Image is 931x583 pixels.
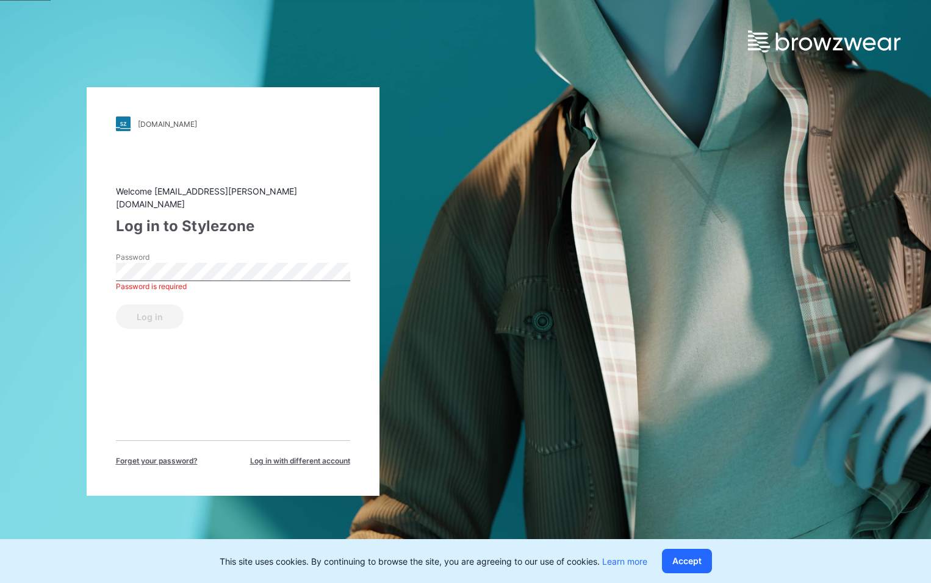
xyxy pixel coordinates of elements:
[116,215,350,237] div: Log in to Stylezone
[662,549,712,573] button: Accept
[748,30,900,52] img: browzwear-logo.e42bd6dac1945053ebaf764b6aa21510.svg
[116,456,198,467] span: Forget your password?
[116,252,201,263] label: Password
[116,281,350,292] div: Password is required
[138,120,197,129] div: [DOMAIN_NAME]
[116,116,350,131] a: [DOMAIN_NAME]
[116,185,350,210] div: Welcome [EMAIL_ADDRESS][PERSON_NAME][DOMAIN_NAME]
[116,116,131,131] img: stylezone-logo.562084cfcfab977791bfbf7441f1a819.svg
[220,555,647,568] p: This site uses cookies. By continuing to browse the site, you are agreeing to our use of cookies.
[602,556,647,567] a: Learn more
[250,456,350,467] span: Log in with different account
